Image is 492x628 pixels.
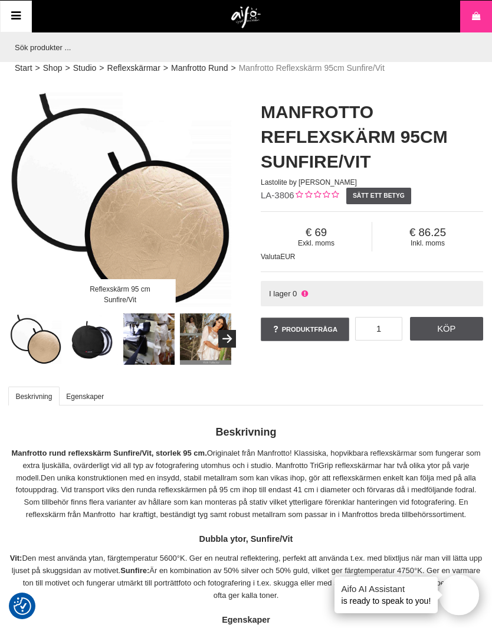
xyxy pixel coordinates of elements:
[9,32,477,62] input: Sök produkter ...
[10,313,62,365] img: Reflexskärm 95 cm Sunfire/Vit
[231,6,261,29] img: logo.png
[9,614,483,626] h4: Egenskaper
[43,62,63,74] a: Shop
[35,62,40,74] span: >
[14,596,31,617] button: Samtyckesinställningar
[372,226,483,239] span: 86.25
[9,552,483,601] p: Den mest använda ytan, färgtemperatur 5600°K. Ger en neutral reflektering, perfekt att använda t....
[294,189,339,202] div: Kundbetyg: 0
[372,239,483,247] span: Inkl. moms
[280,253,295,261] span: EUR
[261,226,372,239] span: 69
[293,289,297,298] span: 0
[171,62,228,74] a: Manfrotto Rund
[342,583,431,595] h4: Aifo AI Assistant
[65,62,70,74] span: >
[334,577,438,613] div: is ready to speak to you!
[123,313,175,365] img: Hög detaljkvalité
[59,387,111,405] a: Egenskaper
[14,597,31,615] img: Revisit consent button
[120,566,149,575] strong: Sunfire:
[73,62,97,74] a: Studio
[107,62,160,74] a: Reflexskärmar
[300,289,309,298] i: Ej i lager
[261,253,280,261] span: Valuta
[67,313,119,365] img: Levereras med fodral
[180,313,232,365] img: Sample Image Manfrotto Reflector
[11,449,206,457] strong: Manfrotto rund reflexskärm Sunfire/Vit, storlek 95 cm.
[9,533,483,545] h4: Dubbla ytor, Sunfire/Vit
[9,447,483,521] p: Originalet från Manfrotto! Klassiska, hopvikbara reflexskärmar som fungerar som extra ljuskälla, ...
[261,100,483,174] h1: Manfrotto Reflexskärm 95cm Sunfire/Vit
[261,239,372,247] span: Exkl. moms
[9,425,483,440] h2: Beskrivning
[8,387,60,405] a: Beskrivning
[218,330,236,348] button: Next
[15,62,32,74] a: Start
[64,279,176,310] div: Reflexskärm 95 cm Sunfire/Vit
[10,554,22,562] strong: Vit:
[163,62,168,74] span: >
[261,190,294,200] span: LA-3806
[261,178,357,187] span: Lastolite by [PERSON_NAME]
[239,62,385,74] span: Manfrotto Reflexskärm 95cm Sunfire/Vit
[231,62,235,74] span: >
[261,318,349,341] a: Produktfråga
[99,62,104,74] span: >
[269,289,291,298] span: I lager
[410,317,484,341] a: Köp
[346,188,412,204] a: Sätt ett betyg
